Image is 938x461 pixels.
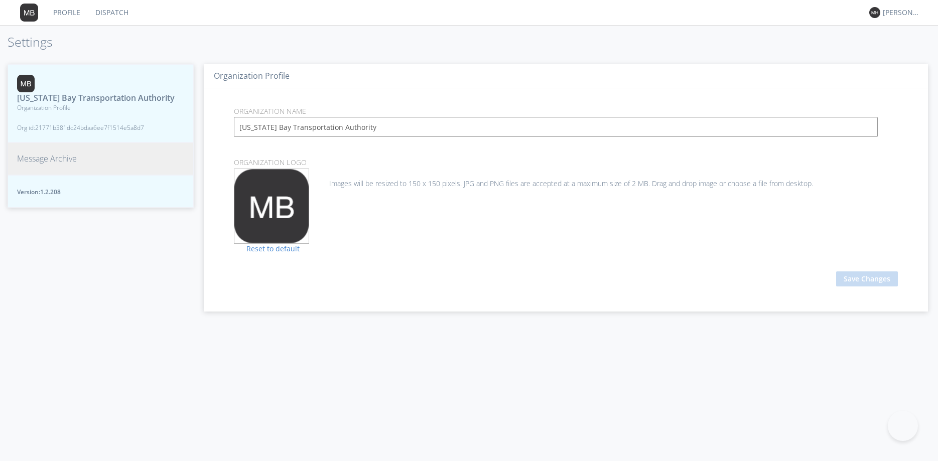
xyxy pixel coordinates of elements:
[17,153,77,165] span: Message Archive
[234,169,309,243] img: 373638.png
[20,4,38,22] img: 373638.png
[17,75,35,92] img: 373638.png
[883,8,920,18] div: [PERSON_NAME]
[226,106,905,117] p: Organization Name
[17,92,175,104] span: [US_STATE] Bay Transportation Authority
[8,175,194,208] button: Version:1.2.208
[234,169,898,189] div: Images will be resized to 150 x 150 pixels. JPG and PNG files are accepted at a maximum size of 2...
[888,411,918,441] iframe: Toggle Customer Support
[8,142,194,175] button: Message Archive
[17,188,184,196] span: Version: 1.2.208
[226,157,905,168] p: Organization Logo
[214,72,918,81] h3: Organization Profile
[17,103,175,112] span: Organization Profile
[869,7,880,18] img: 373638.png
[234,244,300,253] a: Reset to default
[17,123,175,132] span: Org id: 21771b381dc24bdaa6ee7f1514e5a8d7
[234,117,878,137] input: Enter Organization Name
[8,64,194,143] button: [US_STATE] Bay Transportation AuthorityOrganization ProfileOrg id:21771b381dc24bdaa6ee7f1514e5a8d7
[836,271,898,286] button: Save Changes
